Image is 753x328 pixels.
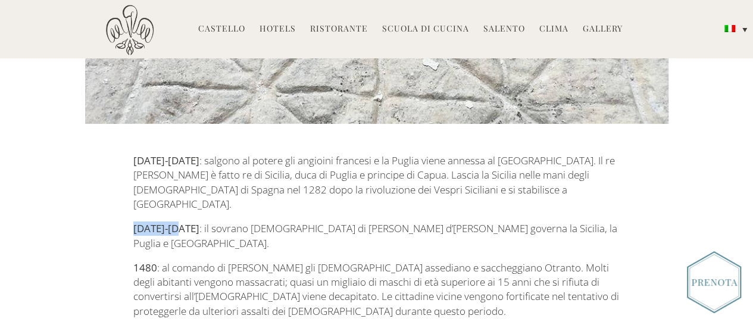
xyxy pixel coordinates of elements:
[133,261,157,274] strong: 1480
[687,251,741,313] img: Book_Button_Italian.png
[133,261,620,318] p: : al comando di [PERSON_NAME] gli [DEMOGRAPHIC_DATA] assediano e saccheggiano Otranto. Molti degl...
[133,221,620,251] p: : il sovrano [DEMOGRAPHIC_DATA] di [PERSON_NAME] d’[PERSON_NAME] governa la Sicilia, la Puglia e ...
[133,154,199,167] strong: [DATE]-[DATE]
[133,154,620,211] p: : salgono al potere gli angioini francesi e la Puglia viene annessa al [GEOGRAPHIC_DATA]. Il re [...
[198,23,245,36] a: Castello
[133,221,199,235] strong: [DATE]-[DATE]
[483,23,525,36] a: Salento
[310,23,368,36] a: Ristorante
[382,23,469,36] a: Scuola di Cucina
[106,5,154,55] img: Castello di Ugento
[260,23,296,36] a: Hotels
[539,23,568,36] a: Clima
[724,25,735,32] img: Italiano
[583,23,623,36] a: Gallery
